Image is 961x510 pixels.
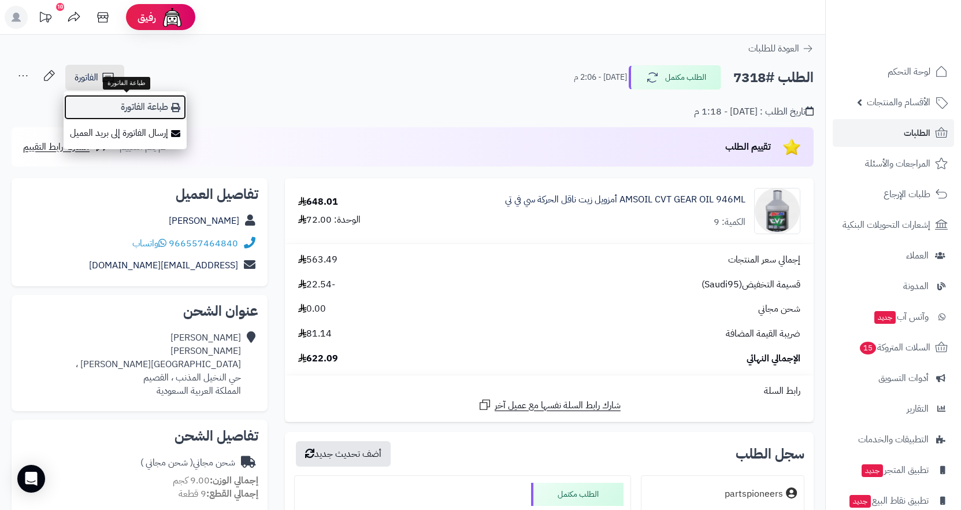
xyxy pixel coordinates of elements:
[169,214,239,228] a: [PERSON_NAME]
[574,72,627,83] small: [DATE] - 2:06 م
[747,352,800,365] span: الإجمالي النهائي
[884,186,930,202] span: طلبات الإرجاع
[531,483,624,506] div: الطلب مكتمل
[478,398,621,412] a: شارك رابط السلة نفسها مع عميل آخر
[873,309,929,325] span: وآتس آب
[888,64,930,80] span: لوحة التحكم
[860,342,876,354] span: 15
[161,6,184,29] img: ai-face.png
[56,3,64,11] div: 10
[75,71,98,84] span: الفاتورة
[865,156,930,172] span: المراجعات والأسئلة
[874,311,896,324] span: جديد
[298,253,337,267] span: 563.49
[833,150,954,178] a: المراجعات والأسئلة
[629,65,721,90] button: الطلب مكتمل
[89,258,238,272] a: [EMAIL_ADDRESS][DOMAIN_NAME]
[138,10,156,24] span: رفيق
[833,364,954,392] a: أدوات التسويق
[849,495,871,508] span: جديد
[833,456,954,484] a: تطبيق المتجرجديد
[833,119,954,147] a: الطلبات
[495,399,621,412] span: شارك رابط السلة نفسها مع عميل آخر
[298,213,361,227] div: الوحدة: 72.00
[64,120,187,146] a: إرسال الفاتورة إلى بريد العميل
[904,125,930,141] span: الطلبات
[169,236,238,250] a: 966557464840
[132,236,166,250] a: واتساب
[733,66,814,90] h2: الطلب #7318
[833,272,954,300] a: المدونة
[833,58,954,86] a: لوحة التحكم
[903,278,929,294] span: المدونة
[179,487,258,501] small: 9 قطعة
[140,456,235,470] div: شحن مجاني
[173,474,258,487] small: 9.00 كجم
[755,188,800,234] img: 1708512668-Screenshot_2024-02-21_135005-removebg-preview-90x90.png
[833,180,954,208] a: طلبات الإرجاع
[736,447,804,461] h3: سجل الطلب
[725,140,771,154] span: تقييم الطلب
[725,487,783,501] div: partspioneers
[843,217,930,233] span: إشعارات التحويلات البنكية
[714,216,745,229] div: الكمية: 9
[748,42,799,56] span: العودة للطلبات
[206,487,258,501] strong: إجمالي القطع:
[748,42,814,56] a: العودة للطلبات
[298,195,338,209] div: 648.01
[702,278,800,291] span: قسيمة التخفيض(Saudi95)
[858,431,929,448] span: التطبيقات والخدمات
[210,474,258,487] strong: إجمالي الوزن:
[833,211,954,239] a: إشعارات التحويلات البنكية
[906,247,929,264] span: العملاء
[296,441,391,467] button: أضف تحديث جديد
[728,253,800,267] span: إجمالي سعر المنتجات
[694,105,814,119] div: تاريخ الطلب : [DATE] - 1:18 م
[21,429,258,443] h2: تفاصيل الشحن
[298,278,335,291] span: -22.54
[298,327,332,341] span: 81.14
[23,140,90,154] span: مشاركة رابط التقييم
[878,370,929,386] span: أدوات التسويق
[290,385,809,398] div: رابط السلة
[833,395,954,423] a: التقارير
[21,187,258,201] h2: تفاصيل العميل
[758,302,800,316] span: شحن مجاني
[505,193,745,206] a: AMSOIL CVT GEAR OIL 946ML أمزويل زيت ناقل الحركة سي في تي
[833,303,954,331] a: وآتس آبجديد
[860,462,929,478] span: تطبيق المتجر
[21,304,258,318] h2: عنوان الشحن
[907,401,929,417] span: التقارير
[76,331,241,397] div: [PERSON_NAME] [PERSON_NAME] [GEOGRAPHIC_DATA][PERSON_NAME] ، حي النخيل المذنب ، القصيم المملكة ال...
[848,493,929,509] span: تطبيق نقاط البيع
[862,464,883,477] span: جديد
[103,77,150,90] div: طباعة الفاتورة
[31,6,60,32] a: تحديثات المنصة
[867,94,930,110] span: الأقسام والمنتجات
[17,465,45,493] div: Open Intercom Messenger
[726,327,800,341] span: ضريبة القيمة المضافة
[833,242,954,269] a: العملاء
[65,65,124,90] a: الفاتورة
[298,352,338,365] span: 622.09
[23,140,109,154] a: مشاركة رابط التقييم
[64,94,187,120] a: طباعة الفاتورة
[298,302,326,316] span: 0.00
[833,334,954,361] a: السلات المتروكة15
[859,339,930,356] span: السلات المتروكة
[833,426,954,453] a: التطبيقات والخدمات
[140,456,193,470] span: ( شحن مجاني )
